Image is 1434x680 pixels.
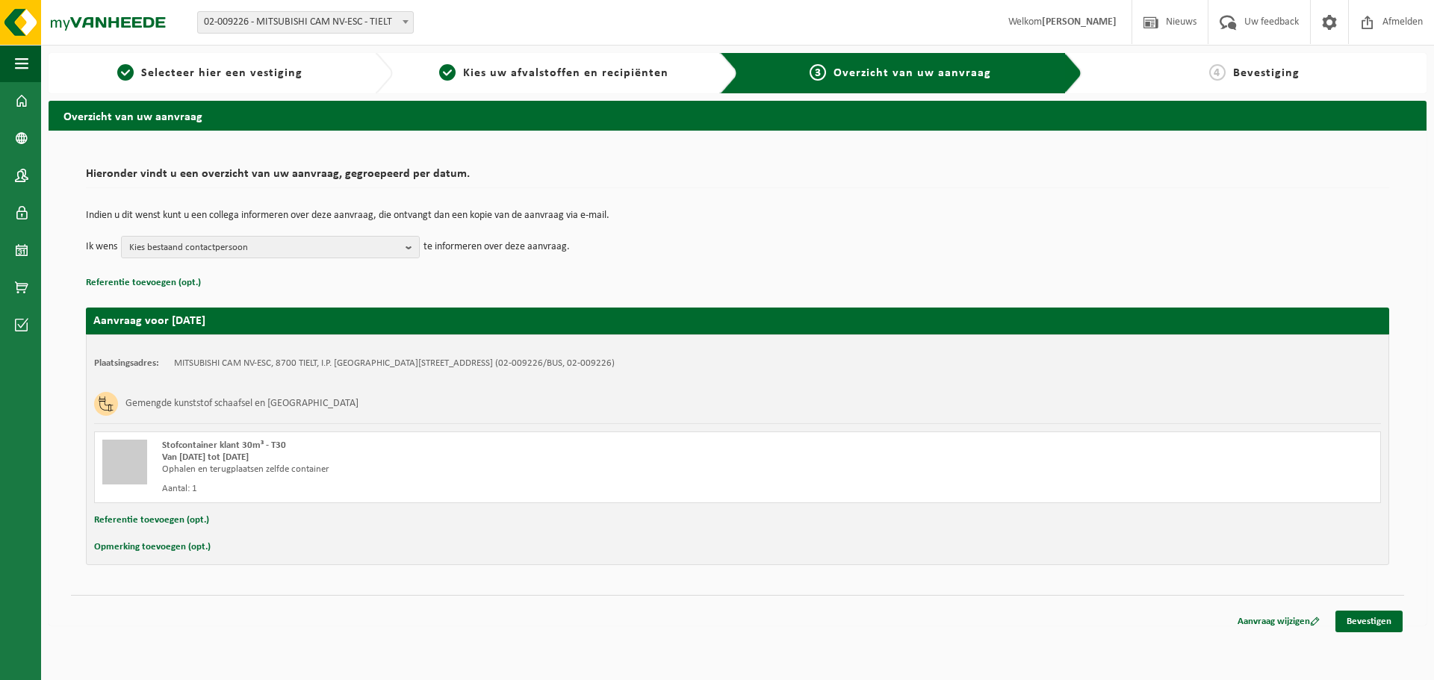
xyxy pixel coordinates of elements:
[141,67,302,79] span: Selecteer hier een vestiging
[463,67,668,79] span: Kies uw afvalstoffen en recipiënten
[162,483,798,495] div: Aantal: 1
[834,67,991,79] span: Overzicht van uw aanvraag
[117,64,134,81] span: 1
[94,511,209,530] button: Referentie toevoegen (opt.)
[197,11,414,34] span: 02-009226 - MITSUBISHI CAM NV-ESC - TIELT
[810,64,826,81] span: 3
[94,358,159,368] strong: Plaatsingsadres:
[86,168,1389,188] h2: Hieronder vindt u een overzicht van uw aanvraag, gegroepeerd per datum.
[1233,67,1300,79] span: Bevestiging
[125,392,358,416] h3: Gemengde kunststof schaafsel en [GEOGRAPHIC_DATA]
[162,440,286,450] span: Stofcontainer klant 30m³ - T30
[162,452,249,462] strong: Van [DATE] tot [DATE]
[174,358,615,369] td: MITSUBISHI CAM NV-ESC, 8700 TIELT, I.P. [GEOGRAPHIC_DATA][STREET_ADDRESS] (02-009226/BUS, 02-009226)
[121,236,420,258] button: Kies bestaand contactpersoon
[198,12,413,33] span: 02-009226 - MITSUBISHI CAM NV-ESC - TIELT
[423,236,570,258] p: te informeren over deze aanvraag.
[86,236,117,258] p: Ik wens
[1335,611,1403,632] a: Bevestigen
[1209,64,1226,81] span: 4
[439,64,456,81] span: 2
[49,101,1427,130] h2: Overzicht van uw aanvraag
[400,64,707,82] a: 2Kies uw afvalstoffen en recipiënten
[94,537,211,557] button: Opmerking toevoegen (opt.)
[129,237,400,259] span: Kies bestaand contactpersoon
[93,315,205,327] strong: Aanvraag voor [DATE]
[1226,611,1331,632] a: Aanvraag wijzigen
[162,464,798,475] div: Ophalen en terugplaatsen zelfde container
[86,210,1389,221] p: Indien u dit wenst kunt u een collega informeren over deze aanvraag, die ontvangt dan een kopie v...
[56,64,363,82] a: 1Selecteer hier een vestiging
[1042,16,1117,28] strong: [PERSON_NAME]
[86,273,201,293] button: Referentie toevoegen (opt.)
